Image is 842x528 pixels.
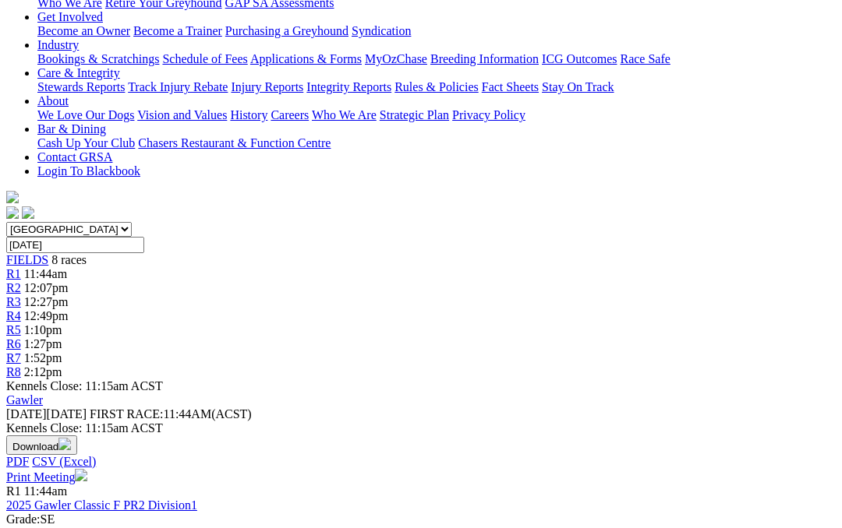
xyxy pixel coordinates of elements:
[22,206,34,219] img: twitter.svg
[24,365,62,378] span: 2:12pm
[37,52,836,66] div: Industry
[37,150,112,164] a: Contact GRSA
[6,191,19,203] img: logo-grsa-white.png
[6,407,87,421] span: [DATE]
[6,455,836,469] div: Download
[6,470,87,484] a: Print Meeting
[24,281,69,294] span: 12:07pm
[24,309,69,322] span: 12:49pm
[24,323,62,336] span: 1:10pm
[24,267,67,280] span: 11:44am
[231,80,303,93] a: Injury Reports
[6,267,21,280] a: R1
[37,108,134,121] a: We Love Our Dogs
[365,52,427,65] a: MyOzChase
[6,455,29,468] a: PDF
[24,295,69,308] span: 12:27pm
[37,52,159,65] a: Bookings & Scratchings
[37,122,106,136] a: Bar & Dining
[6,365,21,378] a: R8
[6,206,19,219] img: facebook.svg
[542,80,614,93] a: Stay On Track
[138,136,331,150] a: Chasers Restaurant & Function Centre
[37,164,140,178] a: Login To Blackbook
[542,52,617,65] a: ICG Outcomes
[6,421,836,435] div: Kennels Close: 11:15am ACST
[24,484,67,498] span: 11:44am
[6,393,43,407] a: Gawler
[6,295,21,308] a: R3
[6,435,77,455] button: Download
[271,108,309,121] a: Careers
[37,66,120,79] a: Care & Integrity
[58,438,71,450] img: download.svg
[250,52,362,65] a: Applications & Forms
[6,323,21,336] a: R5
[6,253,48,266] a: FIELDS
[51,253,87,266] span: 8 races
[37,10,103,23] a: Get Involved
[37,24,836,38] div: Get Involved
[37,108,836,122] div: About
[352,24,411,37] a: Syndication
[6,512,41,526] span: Grade:
[37,136,135,150] a: Cash Up Your Club
[37,136,836,150] div: Bar & Dining
[6,281,21,294] a: R2
[312,108,377,121] a: Who We Are
[452,108,525,121] a: Privacy Policy
[620,52,670,65] a: Race Safe
[6,512,836,526] div: SE
[24,351,62,364] span: 1:52pm
[225,24,348,37] a: Purchasing a Greyhound
[37,38,79,51] a: Industry
[430,52,539,65] a: Breeding Information
[6,407,47,421] span: [DATE]
[137,108,227,121] a: Vision and Values
[133,24,222,37] a: Become a Trainer
[6,309,21,322] a: R4
[6,351,21,364] a: R7
[32,455,96,468] a: CSV (Excel)
[6,237,144,253] input: Select date
[75,469,87,481] img: printer.svg
[24,337,62,350] span: 1:27pm
[37,80,836,94] div: Care & Integrity
[37,24,130,37] a: Become an Owner
[230,108,267,121] a: History
[306,80,391,93] a: Integrity Reports
[6,337,21,350] a: R6
[90,407,163,421] span: FIRST RACE:
[482,80,539,93] a: Fact Sheets
[6,498,197,512] a: 2025 Gawler Classic F PR2 Division1
[6,484,21,498] span: R1
[162,52,247,65] a: Schedule of Fees
[90,407,252,421] span: 11:44AM(ACST)
[394,80,479,93] a: Rules & Policies
[6,379,163,392] span: Kennels Close: 11:15am ACST
[37,80,125,93] a: Stewards Reports
[380,108,449,121] a: Strategic Plan
[128,80,228,93] a: Track Injury Rebate
[37,94,69,107] a: About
